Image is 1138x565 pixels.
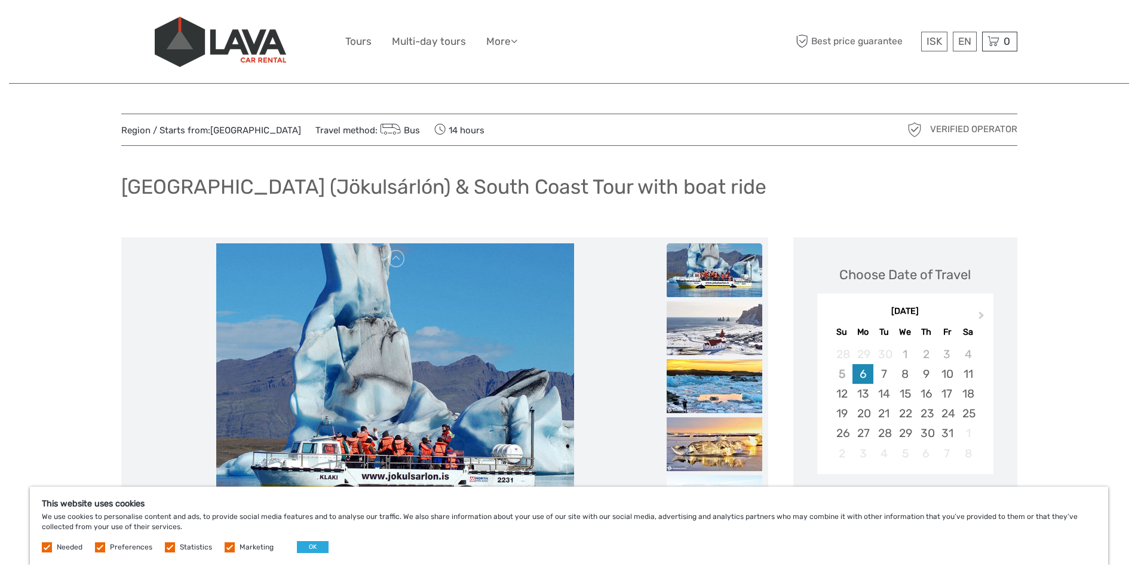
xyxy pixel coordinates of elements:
[958,364,979,384] div: Choose Saturday, October 11th, 2025
[916,364,937,384] div: Choose Thursday, October 9th, 2025
[873,344,894,364] div: Not available Tuesday, September 30th, 2025
[927,35,942,47] span: ISK
[832,324,852,340] div: Su
[958,344,979,364] div: Not available Saturday, October 4th, 2025
[873,384,894,404] div: Choose Tuesday, October 14th, 2025
[894,344,915,364] div: Not available Wednesday, October 1st, 2025
[894,324,915,340] div: We
[873,404,894,423] div: Choose Tuesday, October 21st, 2025
[110,542,152,552] label: Preferences
[667,417,762,471] img: ba84644887de47f490897ebfbe16a73b_slider_thumbnail.jpeg
[894,423,915,443] div: Choose Wednesday, October 29th, 2025
[345,33,372,50] a: Tours
[916,344,937,364] div: Not available Thursday, October 2nd, 2025
[958,444,979,463] div: Not available Saturday, November 8th, 2025
[953,32,977,51] div: EN
[916,324,937,340] div: Th
[180,542,212,552] label: Statistics
[937,384,958,404] div: Choose Friday, October 17th, 2025
[937,444,958,463] div: Not available Friday, November 7th, 2025
[210,125,301,136] a: [GEOGRAPHIC_DATA]
[817,306,993,318] div: [DATE]
[793,32,918,51] span: Best price guarantee
[873,364,894,384] div: Choose Tuesday, October 7th, 2025
[155,17,286,67] img: 523-13fdf7b0-e410-4b32-8dc9-7907fc8d33f7_logo_big.jpg
[873,444,894,463] div: Not available Tuesday, November 4th, 2025
[894,364,915,384] div: Choose Wednesday, October 8th, 2025
[667,475,762,529] img: fe6d9d2ec3144a9fbb1c7f71f2032b79_slider_thumbnail.jpeg
[894,404,915,423] div: Choose Wednesday, October 22nd, 2025
[958,384,979,404] div: Choose Saturday, October 18th, 2025
[937,344,958,364] div: Not available Friday, October 3rd, 2025
[832,364,852,384] div: Not available Sunday, October 5th, 2025
[315,121,421,138] span: Travel method:
[958,404,979,423] div: Choose Saturday, October 25th, 2025
[667,301,762,355] img: 4ca92f2c598c4aac8a79a6ed5dc2972c_slider_thumbnail.jpeg
[852,364,873,384] div: Choose Monday, October 6th, 2025
[42,499,1096,509] h5: This website uses cookies
[121,175,766,199] h1: [GEOGRAPHIC_DATA] (Jökulsárlón) & South Coast Tour with boat ride
[958,423,979,443] div: Not available Saturday, November 1st, 2025
[852,384,873,404] div: Choose Monday, October 13th, 2025
[973,309,992,328] button: Next Month
[30,487,1108,565] div: We use cookies to personalise content and ads, to provide social media features and to analyse ou...
[916,404,937,423] div: Choose Thursday, October 23rd, 2025
[930,123,1017,136] span: Verified Operator
[916,384,937,404] div: Choose Thursday, October 16th, 2025
[937,364,958,384] div: Choose Friday, October 10th, 2025
[832,344,852,364] div: Not available Sunday, September 28th, 2025
[894,444,915,463] div: Not available Wednesday, November 5th, 2025
[937,324,958,340] div: Fr
[852,423,873,443] div: Choose Monday, October 27th, 2025
[821,344,989,463] div: month 2025-10
[216,243,574,530] img: c8ccca422ccb4983a468704013421b37_main_slider.jpeg
[486,33,517,50] a: More
[839,265,971,284] div: Choose Date of Travel
[57,542,82,552] label: Needed
[434,121,484,138] span: 14 hours
[832,384,852,404] div: Choose Sunday, October 12th, 2025
[873,423,894,443] div: Choose Tuesday, October 28th, 2025
[392,33,466,50] a: Multi-day tours
[958,324,979,340] div: Sa
[378,125,421,136] a: Bus
[937,404,958,423] div: Choose Friday, October 24th, 2025
[916,444,937,463] div: Not available Thursday, November 6th, 2025
[667,243,762,297] img: c8ccca422ccb4983a468704013421b37_slider_thumbnail.jpeg
[894,384,915,404] div: Choose Wednesday, October 15th, 2025
[916,423,937,443] div: Choose Thursday, October 30th, 2025
[852,344,873,364] div: Not available Monday, September 29th, 2025
[832,444,852,463] div: Not available Sunday, November 2nd, 2025
[121,124,301,137] span: Region / Starts from:
[852,444,873,463] div: Not available Monday, November 3rd, 2025
[832,404,852,423] div: Choose Sunday, October 19th, 2025
[873,324,894,340] div: Tu
[852,324,873,340] div: Mo
[240,542,274,552] label: Marketing
[1002,35,1012,47] span: 0
[667,359,762,413] img: ac4ccb3dea4a49fc8d3d54b9d2dfe35f_slider_thumbnail.jpeg
[832,423,852,443] div: Choose Sunday, October 26th, 2025
[852,404,873,423] div: Choose Monday, October 20th, 2025
[297,541,329,553] button: OK
[905,120,924,139] img: verified_operator_grey_128.png
[937,423,958,443] div: Choose Friday, October 31st, 2025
